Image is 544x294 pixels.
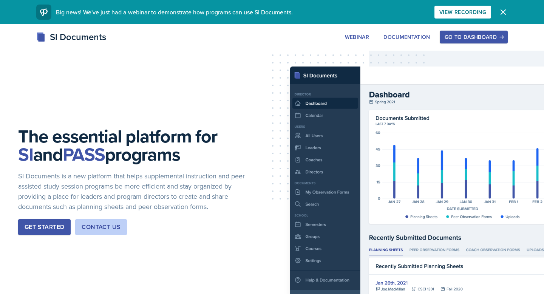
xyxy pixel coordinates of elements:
button: Get Started [18,219,71,235]
div: Get Started [25,223,64,232]
div: SI Documents [36,30,106,44]
button: Go to Dashboard [440,31,508,43]
button: Contact Us [75,219,127,235]
button: Webinar [340,31,374,43]
div: Webinar [345,34,369,40]
button: Documentation [379,31,435,43]
div: Go to Dashboard [445,34,503,40]
div: Documentation [383,34,430,40]
div: Contact Us [82,223,121,232]
div: View Recording [439,9,486,15]
button: View Recording [434,6,491,19]
span: Big news! We've just had a webinar to demonstrate how programs can use SI Documents. [56,8,293,16]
